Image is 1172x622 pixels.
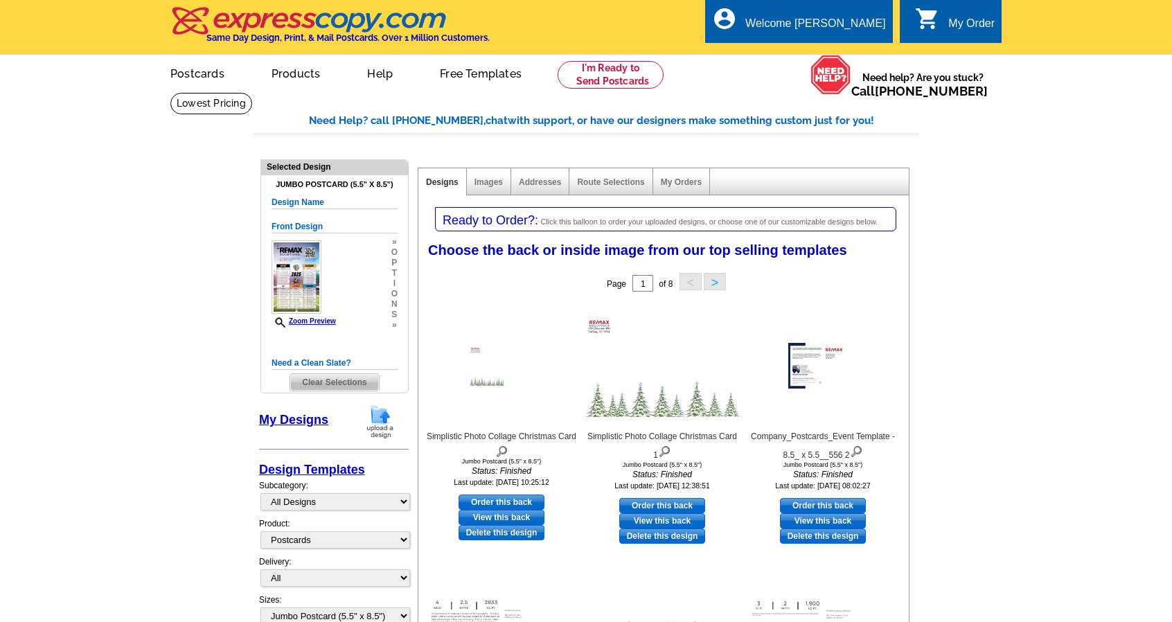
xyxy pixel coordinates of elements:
[272,220,398,233] h5: Front Design
[540,217,878,226] span: Click this balloon to order your uploaded designs, or choose one of our customizable designs below.
[259,517,409,556] div: Product:
[272,317,336,325] a: Zoom Preview
[586,461,738,468] div: Jumbo Postcard (5.5" x 8.5")
[290,374,378,391] span: Clear Selections
[915,15,995,33] a: shopping_cart My Order
[495,443,508,458] img: view design details
[391,289,398,299] span: o
[259,556,409,594] div: Delivery:
[780,498,866,513] a: use this design
[459,525,544,540] a: Delete this design
[391,310,398,320] span: s
[680,273,702,290] button: <
[851,84,988,98] span: Call
[851,71,995,98] span: Need help? Are you stuck?
[272,196,398,209] h5: Design Name
[586,315,738,416] img: Simplistic Photo Collage Christmas Card 1
[577,177,644,187] a: Route Selections
[206,33,490,43] h4: Same Day Design, Print, & Mail Postcards. Over 1 Million Customers.
[261,160,408,173] div: Selected Design
[459,510,544,525] a: View this back
[362,404,398,439] img: upload-design
[272,357,398,370] h5: Need a Clean Slate?
[391,268,398,278] span: t
[259,413,328,427] a: My Designs
[391,299,398,310] span: n
[850,443,863,458] img: view design details
[780,528,866,544] a: Delete this design
[607,279,626,289] span: Page
[391,258,398,268] span: p
[586,468,738,481] i: Status: Finished
[425,465,578,477] i: Status: Finished
[747,461,899,468] div: Jumbo Postcard (5.5" x 8.5")
[259,463,365,477] a: Design Templates
[148,56,247,89] a: Postcards
[391,278,398,289] span: i
[391,237,398,247] span: »
[704,273,726,290] button: >
[948,17,995,37] div: My Order
[619,528,705,544] a: Delete this design
[977,578,1172,622] iframe: LiveChat chat widget
[272,180,398,189] h4: Jumbo Postcard (5.5" x 8.5")
[454,478,549,486] small: Last update: [DATE] 10:25:12
[875,84,988,98] a: [PHONE_NUMBER]
[467,343,536,389] img: Simplistic Photo Collage Christmas Card
[345,56,415,89] a: Help
[170,17,490,43] a: Same Day Design, Print, & Mail Postcards. Over 1 Million Customers.
[586,430,738,461] div: Simplistic Photo Collage Christmas Card 1
[747,430,899,461] div: Company_Postcards_Event Template - 8.5_ x 5.5__556 2
[425,458,578,465] div: Jumbo Postcard (5.5" x 8.5")
[659,279,673,289] span: of 8
[259,479,409,517] div: Subcategory:
[309,113,918,129] div: Need Help? call [PHONE_NUMBER], with support, or have our designers make something custom just fo...
[426,177,459,187] a: Designs
[747,468,899,481] i: Status: Finished
[780,513,866,528] a: View this back
[519,177,561,187] a: Addresses
[619,498,705,513] a: use this design
[425,430,578,458] div: Simplistic Photo Collage Christmas Card
[428,242,847,258] span: Choose the back or inside image from our top selling templates
[272,240,321,314] img: small-thumb.jpg
[788,343,858,389] img: Company_Postcards_Event Template - 8.5_ x 5.5__556 2
[459,495,544,510] a: use this design
[712,6,737,31] i: account_circle
[391,320,398,330] span: »
[418,56,544,89] a: Free Templates
[474,177,503,187] a: Images
[249,56,343,89] a: Products
[614,481,710,490] small: Last update: [DATE] 12:38:51
[619,513,705,528] a: View this back
[915,6,940,31] i: shopping_cart
[745,17,885,37] div: Welcome [PERSON_NAME]
[658,443,671,458] img: view design details
[810,55,851,95] img: help
[775,481,871,490] small: Last update: [DATE] 08:02:27
[391,247,398,258] span: o
[486,114,508,127] span: chat
[661,177,702,187] a: My Orders
[443,213,538,227] span: Ready to Order?:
